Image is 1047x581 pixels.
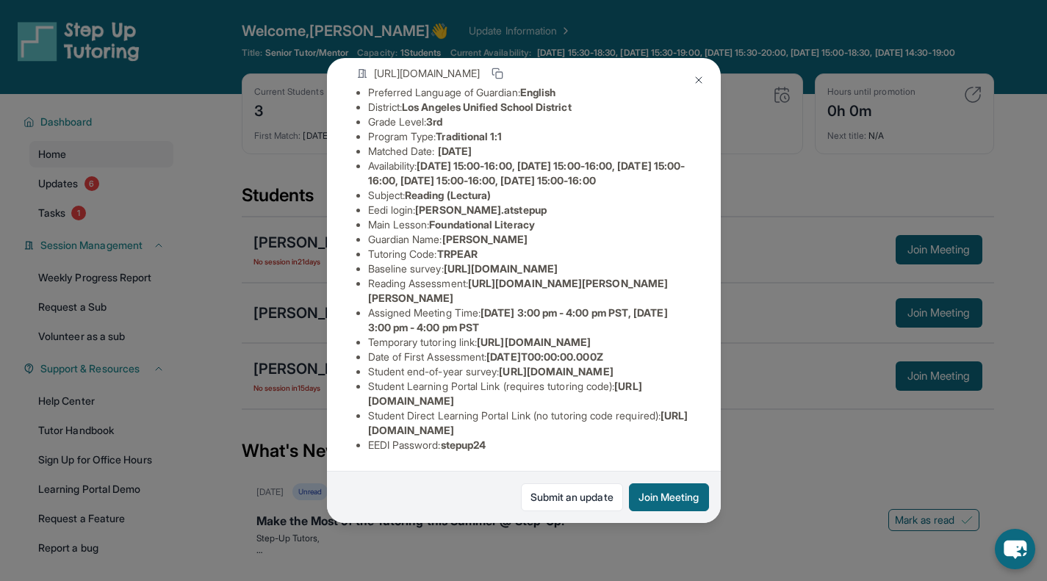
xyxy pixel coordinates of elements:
span: [DATE] [438,145,472,157]
span: Los Angeles Unified School District [402,101,571,113]
li: Program Type: [368,129,691,144]
span: [PERSON_NAME].atstepup [415,203,547,216]
span: Traditional 1:1 [436,130,502,142]
li: Reading Assessment : [368,276,691,306]
li: Tutoring Code : [368,247,691,261]
button: Copy link [489,65,506,82]
span: Foundational Literacy [429,218,534,231]
span: [DATE]T00:00:00.000Z [486,350,602,363]
li: District: [368,100,691,115]
li: Student Direct Learning Portal Link (no tutoring code required) : [368,408,691,438]
span: [URL][DOMAIN_NAME][PERSON_NAME][PERSON_NAME] [368,277,669,304]
li: Eedi login : [368,203,691,217]
li: Main Lesson : [368,217,691,232]
li: Subject : [368,188,691,203]
li: Availability: [368,159,691,188]
li: Preferred Language of Guardian: [368,85,691,100]
li: Student Learning Portal Link (requires tutoring code) : [368,379,691,408]
li: Temporary tutoring link : [368,335,691,350]
li: Baseline survey : [368,261,691,276]
li: Assigned Meeting Time : [368,306,691,335]
span: [URL][DOMAIN_NAME] [444,262,558,275]
span: 3rd [426,115,442,128]
span: stepup24 [441,439,486,451]
li: Date of First Assessment : [368,350,691,364]
span: [DATE] 15:00-16:00, [DATE] 15:00-16:00, [DATE] 15:00-16:00, [DATE] 15:00-16:00, [DATE] 15:00-16:00 [368,159,686,187]
li: EEDI Password : [368,438,691,452]
span: [URL][DOMAIN_NAME] [499,365,613,378]
a: Submit an update [521,483,623,511]
span: TRPEAR [437,248,478,260]
span: [URL][DOMAIN_NAME] [477,336,591,348]
span: [URL][DOMAIN_NAME] [374,66,480,81]
span: [PERSON_NAME] [442,233,528,245]
li: Grade Level: [368,115,691,129]
li: Student end-of-year survey : [368,364,691,379]
span: English [520,86,556,98]
span: Reading (Lectura) [405,189,491,201]
img: Close Icon [693,74,705,86]
button: chat-button [995,529,1035,569]
li: Matched Date: [368,144,691,159]
button: Join Meeting [629,483,709,511]
span: [DATE] 3:00 pm - 4:00 pm PST, [DATE] 3:00 pm - 4:00 pm PST [368,306,668,333]
li: Guardian Name : [368,232,691,247]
